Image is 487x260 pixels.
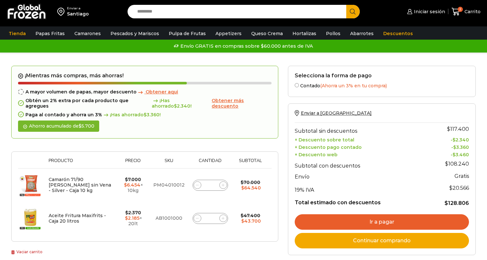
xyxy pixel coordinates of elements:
a: Hortalizas [289,27,320,40]
th: + Descuento web [295,150,426,158]
label: Contado [295,82,469,89]
a: Abarrotes [347,27,377,40]
a: Iniciar sesión [406,5,445,18]
button: Search button [346,5,360,18]
bdi: 108.240 [445,161,469,167]
td: - [426,150,469,158]
bdi: 47.400 [241,213,260,218]
th: Subtotal [233,158,268,168]
span: $ [444,200,448,206]
a: 2 Carrito [452,4,481,19]
bdi: 2.340 [174,103,190,109]
th: Subtotal sin descuentos [295,123,426,136]
a: Descuentos [380,27,416,40]
a: Enviar a [GEOGRAPHIC_DATA] [295,110,372,116]
span: $ [241,213,243,218]
th: Producto [45,158,116,168]
th: Envío [295,170,426,182]
a: Vaciar carrito [11,249,43,254]
th: Subtotal con descuentos [295,158,426,170]
a: Camarón 71/90 [PERSON_NAME] sin Vena - Silver - Caja 10 kg [49,177,111,193]
a: Obtener más descuento [212,98,271,109]
span: $ [144,112,147,118]
div: Ahorro acumulado de [18,120,99,132]
span: 20.566 [449,185,469,191]
bdi: 70.000 [241,179,260,185]
td: - [426,143,469,150]
td: - [426,136,469,143]
th: Total estimado con descuentos [295,195,426,207]
a: Obtener aqui [137,89,178,95]
bdi: 128.806 [444,200,469,206]
span: $ [447,126,450,132]
div: Santiago [67,11,89,17]
div: Obtén un 2% extra por cada producto que agregues [18,98,272,109]
a: Pollos [323,27,344,40]
span: (Ahorra un 3% en tu compra) [320,83,387,89]
td: × 10kg [116,169,150,202]
span: Obtener aqui [146,89,178,95]
a: Pescados y Mariscos [107,27,162,40]
a: Camarones [71,27,104,40]
bdi: 43.700 [241,218,261,224]
th: + Descuento sobre total [295,136,426,143]
img: address-field-icon.svg [57,6,67,17]
span: $ [241,179,243,185]
bdi: 2.370 [125,210,141,216]
bdi: 3.460 [453,152,469,158]
input: Product quantity [206,214,215,223]
td: AB1001000 [150,202,188,235]
span: Iniciar sesión [412,8,445,15]
span: $ [453,144,456,150]
bdi: 3.360 [144,112,159,118]
th: Sku [150,158,188,168]
th: Precio [116,158,150,168]
a: Appetizers [212,27,245,40]
bdi: 64.540 [241,185,261,191]
span: ¡Has ahorrado ! [102,112,161,118]
span: $ [79,123,81,129]
div: Paga al contado y ahorra un 3% [18,112,272,118]
a: Aceite Fritura Maxifrits - Caja 20 litros [49,213,106,224]
span: $ [449,185,453,191]
a: Pulpa de Frutas [166,27,209,40]
a: Continuar comprando [295,233,469,248]
div: A mayor volumen de papas, mayor descuento [18,89,272,95]
span: Enviar a [GEOGRAPHIC_DATA] [301,110,372,116]
span: $ [174,103,177,109]
a: Queso Crema [248,27,286,40]
bdi: 2.185 [125,215,139,221]
bdi: 6.454 [124,182,140,188]
td: PM04010012 [150,169,188,202]
span: $ [125,215,128,221]
strong: Gratis [454,173,469,179]
span: $ [125,210,128,216]
bdi: 2.340 [453,137,469,143]
th: Cantidad [188,158,233,168]
span: $ [445,161,448,167]
h2: Selecciona la forma de pago [295,72,469,79]
span: ¡Has ahorrado ! [152,98,210,109]
span: $ [453,137,455,143]
th: 19% IVA [295,182,426,195]
span: $ [241,185,244,191]
bdi: 3.360 [453,144,469,150]
input: Contado(Ahorra un 3% en tu compra) [295,83,299,87]
span: $ [125,177,128,182]
th: + Descuento pago contado [295,143,426,150]
bdi: 117.400 [447,126,469,132]
td: × 20lt [116,202,150,235]
input: Product quantity [206,181,215,190]
a: Papas Fritas [32,27,68,40]
h2: ¡Mientras más compras, más ahorras! [18,72,272,79]
span: $ [124,182,127,188]
span: Obtener más descuento [212,98,244,109]
bdi: 5.700 [79,123,94,129]
span: Carrito [463,8,481,15]
span: 2 [458,7,463,12]
a: Tienda [5,27,29,40]
span: $ [241,218,244,224]
div: Enviar a [67,6,89,11]
bdi: 7.000 [125,177,141,182]
a: Ir a pagar [295,214,469,230]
